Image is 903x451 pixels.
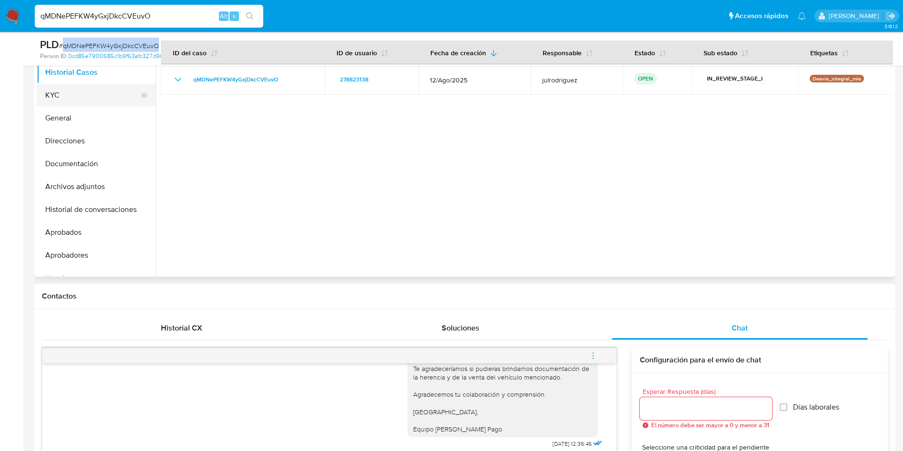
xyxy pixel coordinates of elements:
[735,11,788,21] span: Accesos rápidos
[37,152,156,175] button: Documentación
[577,344,609,367] button: menu-action
[233,11,236,20] span: s
[161,322,202,333] span: Historial CX
[37,198,156,221] button: Historial de conversaciones
[442,322,479,333] span: Soluciones
[68,52,181,60] a: 0cd85e7900685c1b9f63afc327d90356
[240,10,259,23] button: search-icon
[886,11,896,21] a: Salir
[780,403,787,411] input: Días laborales
[42,291,888,301] h1: Contactos
[643,388,775,395] span: Esperar Respuesta (días)
[640,355,880,365] h3: Configuración para el envío de chat
[40,37,59,52] b: PLD
[651,422,769,429] span: El número debe ser mayor a 0 y menor a 31
[37,84,148,107] button: KYC
[37,267,156,290] button: Lista Interna
[37,130,156,152] button: Direcciones
[640,402,772,415] input: days_to_wait
[37,175,156,198] button: Archivos adjuntos
[37,107,156,130] button: General
[37,221,156,244] button: Aprobados
[413,347,592,433] div: Buenas tardes, Te agradeceríamos si pudieras brindarnos documentación de la herencia y de la vent...
[793,402,839,412] span: Días laborales
[35,10,263,22] input: Buscar usuario o caso...
[798,12,806,20] a: Notificaciones
[553,440,592,448] span: [DATE] 12:36:46
[884,22,898,30] span: 3.161.2
[220,11,228,20] span: Alt
[37,244,156,267] button: Aprobadores
[829,11,883,20] p: julieta.rodriguez@mercadolibre.com
[732,322,748,333] span: Chat
[59,41,159,50] span: # qMDNePEFKW4yGxjDkcCVEuvO
[40,52,66,60] b: Person ID
[642,444,866,451] span: Seleccione una criticidad para el pendiente
[37,61,156,84] button: Historial Casos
